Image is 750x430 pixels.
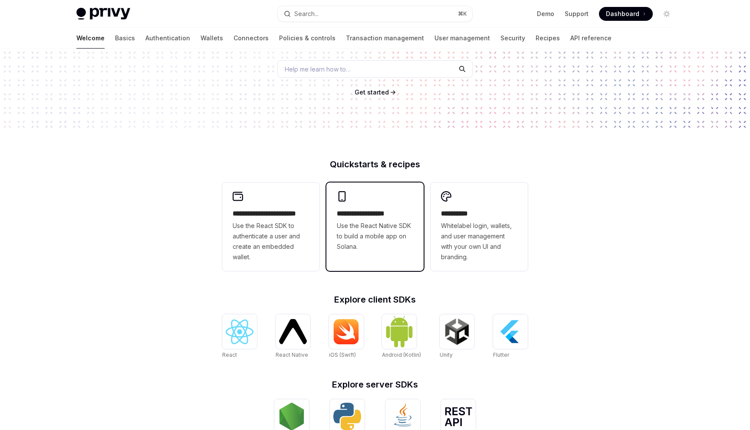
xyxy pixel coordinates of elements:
img: Unity [443,318,471,345]
span: ⌘ K [458,10,467,17]
span: Dashboard [606,10,639,18]
a: Security [500,28,525,49]
span: Help me learn how to… [285,65,351,74]
a: Support [565,10,589,18]
img: REST API [444,407,472,426]
a: Welcome [76,28,105,49]
img: Flutter [497,318,524,345]
button: Toggle dark mode [660,7,674,21]
h2: Explore server SDKs [222,380,528,389]
a: React NativeReact Native [276,314,310,359]
a: Authentication [145,28,190,49]
a: **** **** **** ***Use the React Native SDK to build a mobile app on Solana. [326,182,424,271]
a: iOS (Swift)iOS (Swift) [329,314,364,359]
img: light logo [76,8,130,20]
span: Use the React SDK to authenticate a user and create an embedded wallet. [233,221,309,262]
a: Dashboard [599,7,653,21]
button: Search...⌘K [278,6,472,22]
span: Get started [355,88,389,96]
a: Get started [355,88,389,97]
a: Policies & controls [279,28,336,49]
a: FlutterFlutter [493,314,528,359]
a: ReactReact [222,314,257,359]
h2: Explore client SDKs [222,295,528,304]
img: React [226,319,253,344]
span: Use the React Native SDK to build a mobile app on Solana. [337,221,413,252]
a: Wallets [201,28,223,49]
a: Demo [537,10,554,18]
span: React Native [276,352,308,358]
img: React Native [279,319,307,344]
div: Search... [294,9,319,19]
span: Flutter [493,352,509,358]
a: API reference [570,28,612,49]
a: Basics [115,28,135,49]
span: Android (Kotlin) [382,352,421,358]
span: Whitelabel login, wallets, and user management with your own UI and branding. [441,221,517,262]
img: Android (Kotlin) [385,315,413,348]
span: React [222,352,237,358]
span: iOS (Swift) [329,352,356,358]
a: **** *****Whitelabel login, wallets, and user management with your own UI and branding. [431,182,528,271]
a: Connectors [234,28,269,49]
a: Transaction management [346,28,424,49]
a: Android (Kotlin)Android (Kotlin) [382,314,421,359]
a: UnityUnity [440,314,474,359]
h2: Quickstarts & recipes [222,160,528,169]
a: User management [434,28,490,49]
a: Recipes [536,28,560,49]
img: iOS (Swift) [332,319,360,345]
span: Unity [440,352,453,358]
